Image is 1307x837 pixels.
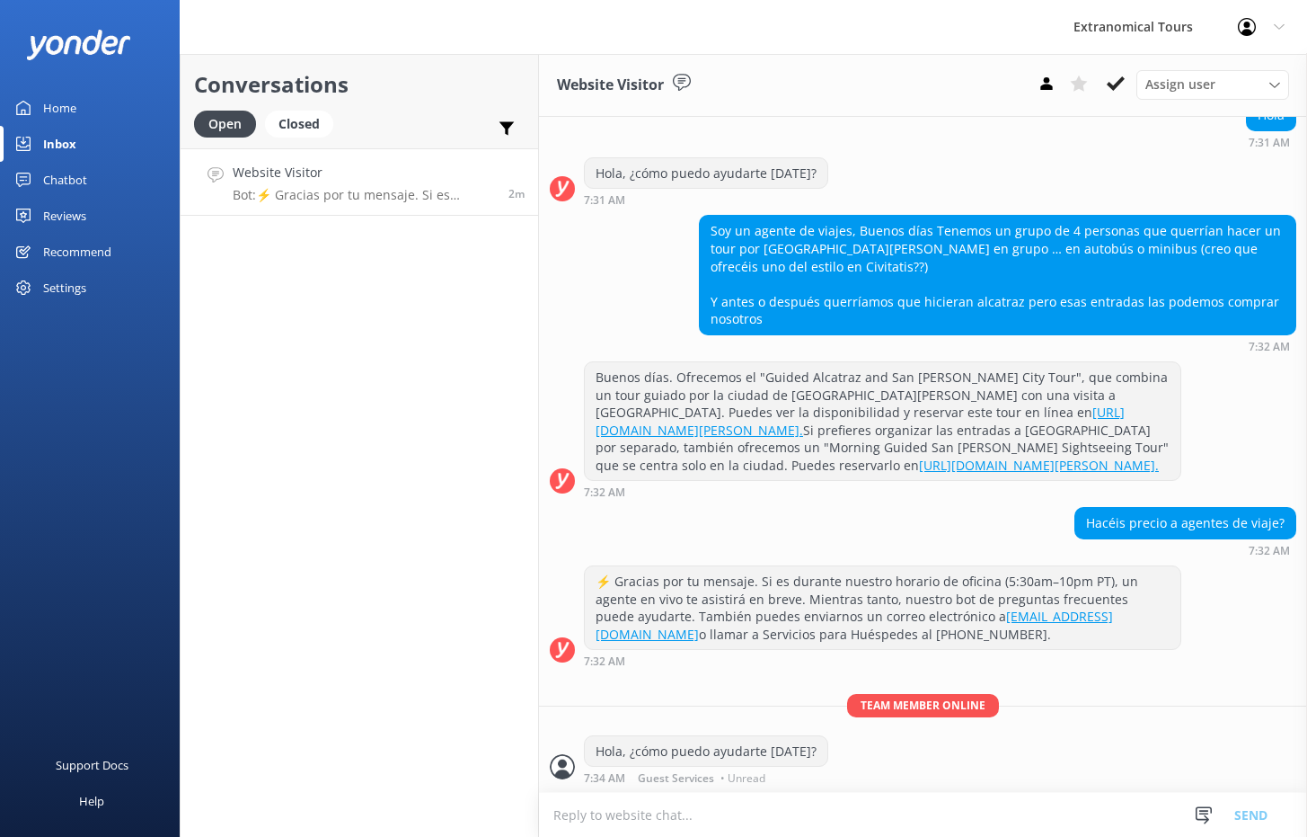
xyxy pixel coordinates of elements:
div: Help [79,783,104,819]
h4: Website Visitor [233,163,495,183]
strong: 7:34 AM [584,773,625,784]
div: Open [194,111,256,138]
div: 07:34am 11-Aug-2025 (UTC -07:00) America/Tijuana [584,771,828,784]
span: • Unread [720,773,765,784]
span: Team member online [847,694,999,717]
div: Hacéis precio a agentes de viaje? [1075,508,1295,539]
div: 07:31am 11-Aug-2025 (UTC -07:00) America/Tijuana [1246,136,1296,148]
div: Buenos días. Ofrecemos el "Guided Alcatraz and San [PERSON_NAME] City Tour", que combina un tour ... [585,362,1180,481]
a: [URL][DOMAIN_NAME][PERSON_NAME]. [919,457,1159,474]
span: Guest Services [638,773,714,784]
strong: 7:32 AM [584,656,625,667]
div: Reviews [43,198,86,234]
strong: 7:32 AM [1249,342,1290,352]
div: 07:32am 11-Aug-2025 (UTC -07:00) America/Tijuana [699,340,1296,352]
span: Assign user [1145,75,1215,94]
img: yonder-white-logo.png [27,30,130,59]
div: Hola, ¿cómo puedo ayudarte [DATE]? [585,736,827,767]
a: Website VisitorBot:⚡ Gracias por tu mensaje. Si es durante nuestro horario de oficina (5:30am–10p... [181,148,538,216]
div: ⚡ Gracias por tu mensaje. Si es durante nuestro horario de oficina (5:30am–10pm PT), un agente en... [585,566,1180,649]
span: 07:32am 11-Aug-2025 (UTC -07:00) America/Tijuana [508,186,525,201]
div: 07:31am 11-Aug-2025 (UTC -07:00) America/Tijuana [584,193,828,206]
a: Closed [265,113,342,133]
div: 07:32am 11-Aug-2025 (UTC -07:00) America/Tijuana [584,654,1181,667]
div: Recommend [43,234,111,270]
a: [EMAIL_ADDRESS][DOMAIN_NAME] [596,608,1113,643]
div: Closed [265,111,333,138]
div: Support Docs [56,747,128,783]
div: Soy un agente de viajes, Buenos días Tenemos un grupo de 4 personas que querrían hacer un tour po... [700,216,1295,334]
div: Settings [43,270,86,306]
strong: 7:32 AM [1249,546,1290,557]
div: 07:32am 11-Aug-2025 (UTC -07:00) America/Tijuana [584,485,1181,498]
div: Home [43,90,76,126]
div: Inbox [43,126,76,162]
strong: 7:31 AM [584,195,625,206]
p: Bot: ⚡ Gracias por tu mensaje. Si es durante nuestro horario de oficina (5:30am–10pm PT), un agen... [233,187,495,203]
h3: Website Visitor [557,74,664,97]
a: [URL][DOMAIN_NAME][PERSON_NAME]. [596,404,1125,439]
strong: 7:31 AM [1249,138,1290,148]
div: Assign User [1136,70,1289,99]
div: Hola, ¿cómo puedo ayudarte [DATE]? [585,158,827,189]
a: Open [194,113,265,133]
h2: Conversations [194,67,525,102]
strong: 7:32 AM [584,487,625,498]
div: Chatbot [43,162,87,198]
div: 07:32am 11-Aug-2025 (UTC -07:00) America/Tijuana [1074,544,1296,557]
